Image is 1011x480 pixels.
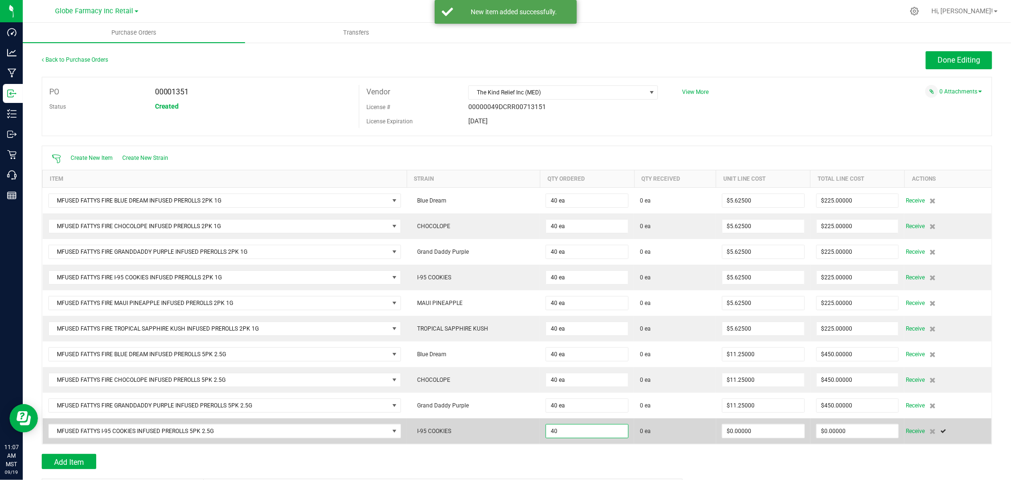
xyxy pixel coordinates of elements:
[640,350,651,359] span: 0 ea
[99,28,169,37] span: Purchase Orders
[817,194,899,207] input: $0.00000
[366,117,413,126] label: License Expiration
[48,219,401,233] span: NO DATA FOUND
[716,170,811,187] th: Unit Line Cost
[722,348,804,361] input: $0.00000
[640,196,651,205] span: 0 ea
[722,399,804,412] input: $0.00000
[817,348,899,361] input: $0.00000
[931,7,993,15] span: Hi, [PERSON_NAME]!
[722,296,804,310] input: $0.00000
[42,56,108,63] a: Back to Purchase Orders
[122,155,168,161] span: Create New Strain
[925,85,938,98] span: Attach a document
[7,129,17,139] inline-svg: Outbound
[49,399,389,412] span: MFUSED FATTYS FIRE GRANDDADDY PURPLE INFUSED PREROLLS 5PK 2.5G
[366,100,390,114] label: License #
[817,373,899,387] input: $0.00000
[817,245,899,258] input: $0.00000
[412,300,463,306] span: MAUI PINEAPPLE
[48,245,401,259] span: NO DATA FOUND
[546,296,628,310] input: 0 ea
[7,191,17,200] inline-svg: Reports
[412,377,450,383] span: CHOCOLOPE
[906,425,925,437] span: Receive
[906,221,925,232] span: Receive
[722,271,804,284] input: $0.00000
[42,454,96,469] button: Add Item
[546,399,628,412] input: 0 ea
[634,170,716,187] th: Qty Received
[469,86,646,99] span: The Kind Relief Inc (MED)
[407,170,540,187] th: Strain
[468,117,488,125] span: [DATE]
[48,322,401,336] span: NO DATA FOUND
[412,223,450,230] span: CHOCOLOPE
[7,48,17,57] inline-svg: Analytics
[49,245,389,258] span: MFUSED FATTYS FIRE GRANDDADDY PURPLE INFUSED PREROLLS 2PK 1G
[938,55,980,65] span: Done Editing
[811,170,905,187] th: Total Line Cost
[640,273,651,282] span: 0 ea
[48,194,401,208] span: NO DATA FOUND
[546,220,628,233] input: 0 ea
[7,109,17,119] inline-svg: Inventory
[640,324,651,333] span: 0 ea
[906,297,925,309] span: Receive
[23,23,245,43] a: Purchase Orders
[49,220,389,233] span: MFUSED FATTYS FIRE CHOCOLOPE INFUSED PREROLLS 2PK 1G
[9,404,38,433] iframe: Resource center
[412,428,451,434] span: I-95 COOKIES
[55,7,134,15] span: Globe Farmacy Inc Retail
[546,245,628,258] input: 0 ea
[49,348,389,361] span: MFUSED FATTYS FIRE BLUE DREAM INFUSED PREROLLS 5PK 2.5G
[52,154,61,164] span: Scan packages to receive
[48,373,401,387] span: NO DATA FOUND
[640,427,651,435] span: 0 ea
[722,220,804,233] input: $0.00000
[245,23,467,43] a: Transfers
[49,425,389,438] span: MFUSED FATTYS I-95 COOKIES INFUSED PREROLLS 5PK 2.5G
[4,443,18,469] p: 11:07 AM MST
[7,170,17,180] inline-svg: Call Center
[458,7,570,17] div: New item added successfully.
[366,85,390,99] label: Vendor
[906,374,925,386] span: Receive
[48,296,401,310] span: NO DATA FOUND
[904,170,992,187] th: Actions
[330,28,382,37] span: Transfers
[49,373,389,387] span: MFUSED FATTYS FIRE CHOCOLOPE INFUSED PREROLLS 5PK 2.5G
[817,425,899,438] input: $0.00000
[817,271,899,284] input: $0.00000
[722,425,804,438] input: $0.00000
[155,87,189,96] span: 00001351
[817,220,899,233] input: $0.00000
[7,28,17,37] inline-svg: Dashboard
[546,348,628,361] input: 0 ea
[817,322,899,335] input: $0.00000
[540,170,634,187] th: Qty Ordered
[49,100,66,114] label: Status
[939,88,982,95] a: 0 Attachments
[43,170,407,187] th: Item
[906,246,925,258] span: Receive
[817,296,899,310] input: $0.00000
[546,373,628,387] input: 0 ea
[49,296,389,310] span: MFUSED FATTYS FIRE MAUI PINEAPPLE INFUSED PREROLLS 2PK 1G
[71,155,113,161] span: Create New Item
[640,299,651,307] span: 0 ea
[906,272,925,283] span: Receive
[48,398,401,413] span: NO DATA FOUND
[926,51,992,69] button: Done Editing
[155,102,179,110] span: Created
[7,89,17,98] inline-svg: Inbound
[682,89,709,95] a: View More
[49,322,389,335] span: MFUSED FATTYS FIRE TROPICAL SAPPHIRE KUSH INFUSED PREROLLS 2PK 1G
[640,401,651,410] span: 0 ea
[640,222,651,231] span: 0 ea
[4,469,18,476] p: 09/19
[906,323,925,334] span: Receive
[546,322,628,335] input: 0 ea
[640,376,651,384] span: 0 ea
[412,197,446,204] span: Blue Dream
